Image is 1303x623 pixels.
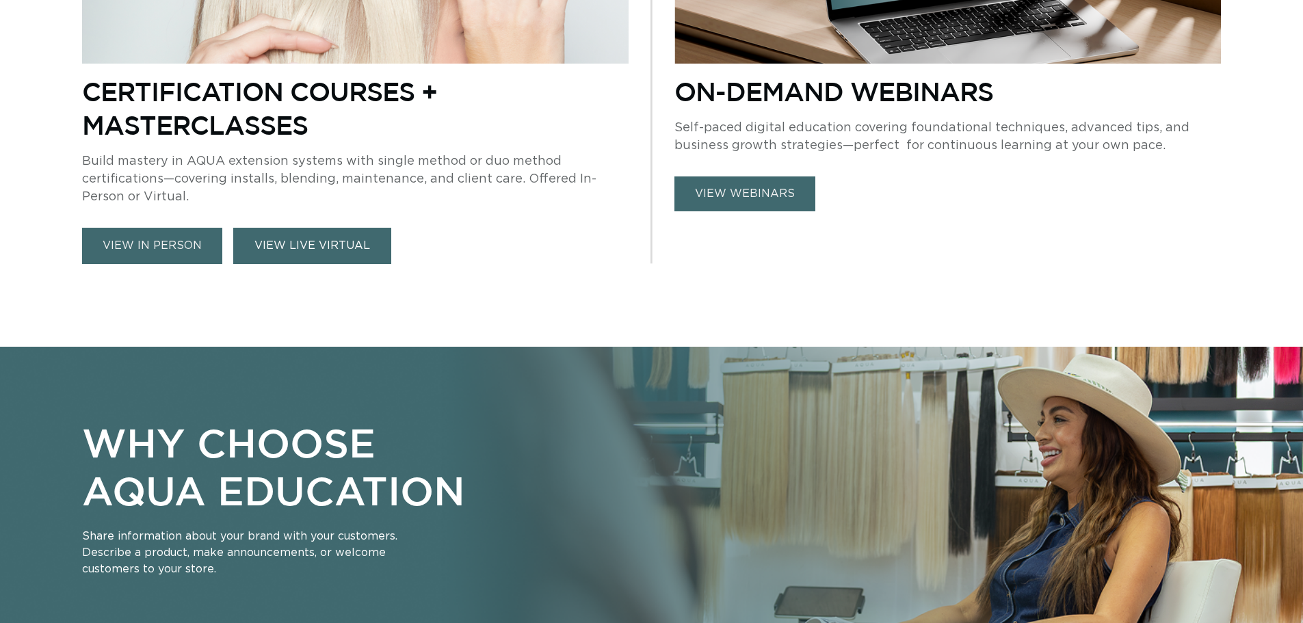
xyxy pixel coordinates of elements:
p: WHY CHOOSE AQUA EDUCATION [82,419,465,514]
p: Share information about your brand with your customers. Describe a product, make announcements, o... [82,528,424,577]
p: Certification Courses + Masterclasses [82,75,629,142]
a: view in person [82,228,222,264]
p: Build mastery in AQUA extension systems with single method or duo method certifications—covering ... [82,153,629,206]
a: view webinars [674,176,815,211]
a: VIEW LIVE VIRTUAL [233,228,391,264]
p: Self-paced digital education covering foundational techniques, advanced tips, and business growth... [674,119,1221,155]
p: On-Demand Webinars [674,75,1221,108]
